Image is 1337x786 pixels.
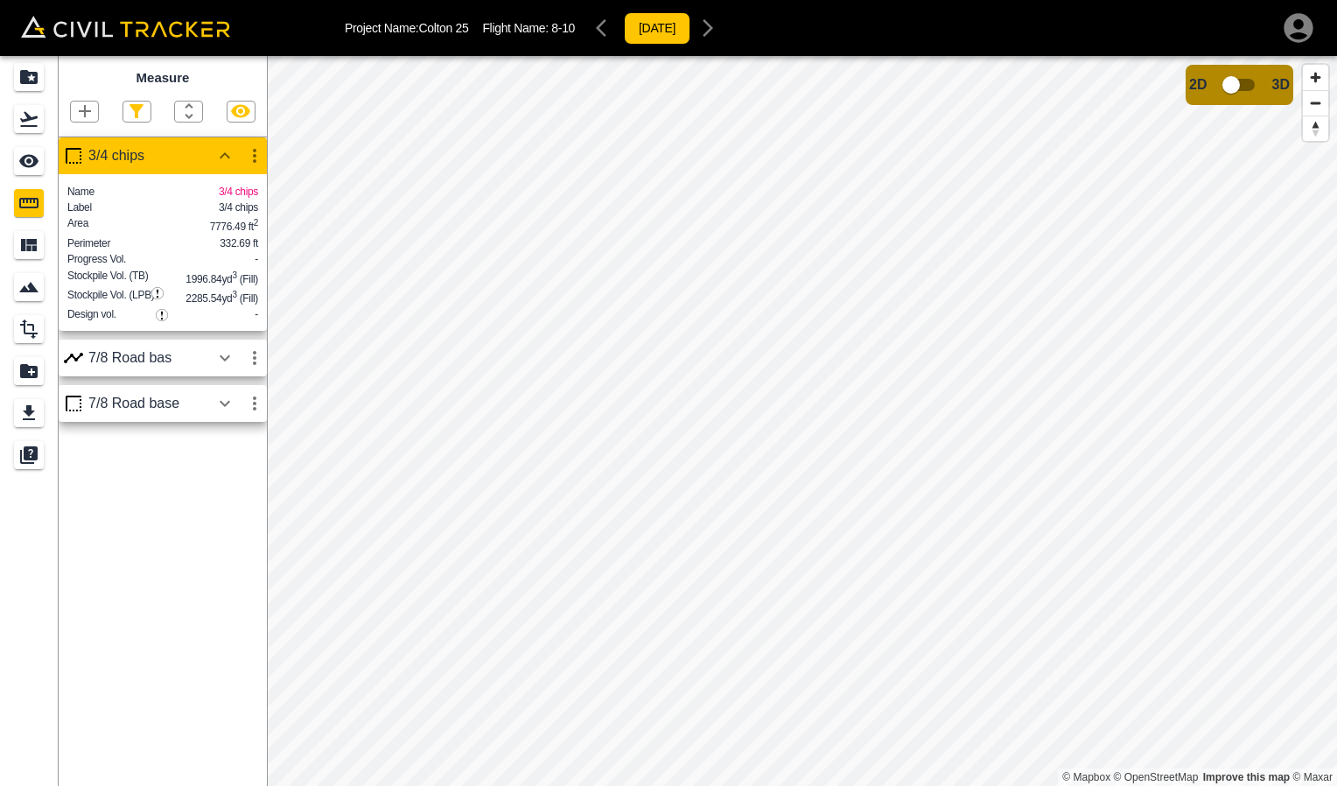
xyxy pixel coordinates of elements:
[1303,65,1328,90] button: Zoom in
[21,16,230,38] img: Civil Tracker
[1062,771,1110,783] a: Mapbox
[1114,771,1199,783] a: OpenStreetMap
[1292,771,1333,783] a: Maxar
[1303,90,1328,116] button: Zoom out
[1189,77,1207,93] span: 2D
[345,21,468,35] p: Project Name: Colton 25
[551,21,575,35] span: 8-10
[482,21,575,35] p: Flight Name:
[267,56,1337,786] canvas: Map
[624,12,690,45] button: [DATE]
[1203,771,1290,783] a: Map feedback
[1303,116,1328,141] button: Reset bearing to north
[1272,77,1290,93] span: 3D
